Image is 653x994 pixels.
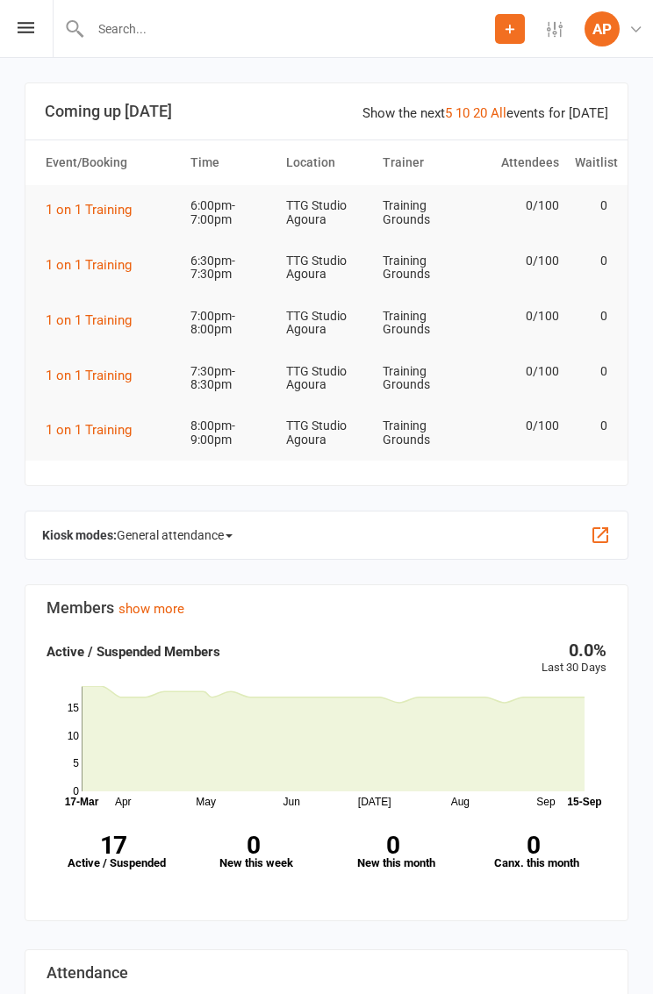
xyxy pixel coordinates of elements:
strong: 0 [467,833,600,857]
td: 0/100 [470,405,567,447]
span: General attendance [117,521,233,549]
td: 0 [567,240,615,282]
a: 5 [445,105,452,121]
td: Training Grounds [375,296,471,351]
td: 0/100 [470,296,567,337]
td: 0/100 [470,240,567,282]
a: 0New this week [187,823,327,882]
a: 10 [456,105,470,121]
strong: Active / Suspended Members [47,644,220,660]
a: show more [118,601,184,617]
td: 0 [567,185,615,226]
strong: Kiosk modes: [42,528,117,542]
a: All [491,105,506,121]
td: 7:30pm-8:30pm [183,351,279,406]
span: 1 on 1 Training [46,312,132,328]
td: 6:00pm-7:00pm [183,185,279,240]
td: TTG Studio Agoura [278,296,375,351]
div: AP [585,11,620,46]
span: 1 on 1 Training [46,368,132,383]
td: TTG Studio Agoura [278,351,375,406]
td: 0/100 [470,351,567,392]
td: 0/100 [470,185,567,226]
button: 1 on 1 Training [46,365,144,386]
td: 0 [567,351,615,392]
td: TTG Studio Agoura [278,405,375,461]
th: Waitlist [567,140,615,185]
button: 1 on 1 Training [46,310,144,331]
td: 0 [567,405,615,447]
h3: Coming up [DATE] [45,103,608,120]
h3: Attendance [47,964,606,982]
span: 1 on 1 Training [46,422,132,438]
td: TTG Studio Agoura [278,240,375,296]
th: Time [183,140,279,185]
th: Attendees [470,140,567,185]
th: Event/Booking [38,140,183,185]
strong: 0 [187,833,320,857]
div: 0.0% [542,641,606,659]
td: Training Grounds [375,405,471,461]
strong: 17 [47,833,180,857]
a: 20 [473,105,487,121]
td: 8:00pm-9:00pm [183,405,279,461]
td: 7:00pm-8:00pm [183,296,279,351]
th: Trainer [375,140,471,185]
button: 1 on 1 Training [46,419,144,440]
a: 0New this month [326,823,467,882]
div: Last 30 Days [542,641,606,677]
td: 6:30pm-7:30pm [183,240,279,296]
td: Training Grounds [375,185,471,240]
input: Search... [85,17,495,41]
div: Show the next events for [DATE] [362,103,608,124]
strong: 0 [326,833,460,857]
td: TTG Studio Agoura [278,185,375,240]
span: 1 on 1 Training [46,257,132,273]
h3: Members [47,599,606,617]
a: 0Canx. this month [467,823,607,882]
td: Training Grounds [375,240,471,296]
td: Training Grounds [375,351,471,406]
button: 1 on 1 Training [46,254,144,275]
span: 1 on 1 Training [46,202,132,218]
td: 0 [567,296,615,337]
th: Location [278,140,375,185]
button: 1 on 1 Training [46,199,144,220]
a: 17Active / Suspended [47,823,187,882]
